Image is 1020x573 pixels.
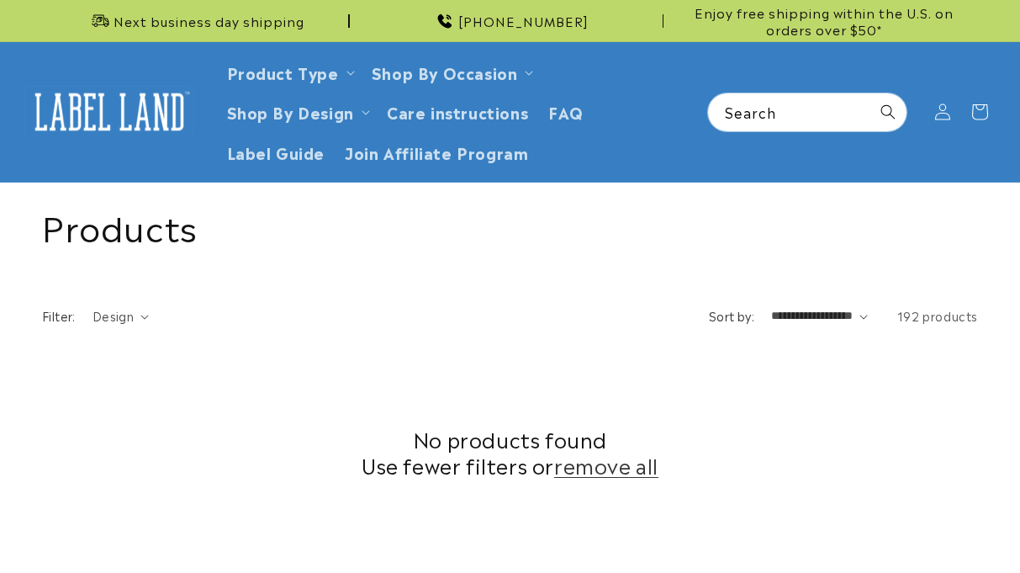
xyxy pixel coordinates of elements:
span: [PHONE_NUMBER] [458,13,589,29]
button: Search [869,93,906,130]
span: Care instructions [387,102,528,121]
span: FAQ [548,102,584,121]
a: Product Type [227,61,339,83]
span: 192 products [897,307,978,324]
a: Label Guide [217,132,336,172]
a: Shop By Design [227,100,354,123]
span: Next business day shipping [114,13,304,29]
h2: Filter: [42,307,76,325]
span: Enjoy free shipping within the U.S. on orders over $50* [670,4,978,37]
summary: Shop By Occasion [362,52,541,92]
span: Design [92,307,134,324]
a: Join Affiliate Program [335,132,538,172]
a: Care instructions [377,92,538,131]
summary: Product Type [217,52,362,92]
a: remove all [554,452,658,478]
img: Label Land [25,86,193,138]
summary: Design (0 selected) [92,307,149,325]
a: FAQ [538,92,594,131]
summary: Shop By Design [217,92,377,131]
h1: Products [42,204,978,247]
span: Shop By Occasion [372,62,518,82]
span: Label Guide [227,142,325,162]
span: Join Affiliate Program [345,142,528,162]
h2: No products found Use fewer filters or [42,426,978,478]
label: Sort by: [709,307,754,324]
a: Label Land [19,79,200,144]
